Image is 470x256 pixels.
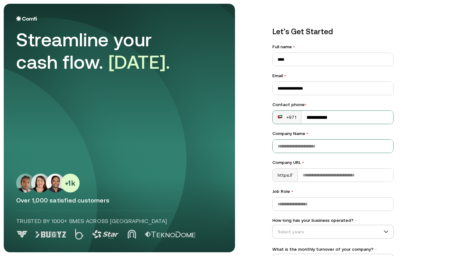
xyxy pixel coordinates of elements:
p: Over 1,000 satisfied customers [16,196,223,204]
span: [DATE]. [108,51,170,73]
label: Company Name [272,130,394,137]
span: • [284,73,286,78]
span: • [302,160,304,165]
div: Streamline your cash flow. [16,29,190,73]
img: Logo 0 [16,231,28,238]
span: • [305,102,306,107]
div: +971 [278,114,296,120]
label: Job Role [272,188,394,195]
label: What is the monthly turnover of your company? [272,246,394,253]
div: https:// [273,169,298,182]
span: • [293,44,295,49]
p: Let’s Get Started [272,26,394,37]
span: • [355,218,357,223]
img: Logo [16,16,37,21]
label: Full name [272,44,394,50]
span: • [306,131,308,136]
p: Trusted by 1000+ SMEs across [GEOGRAPHIC_DATA] [16,217,173,225]
label: How long has your business operated? [272,217,394,224]
img: Logo 3 [92,230,119,239]
img: Logo 1 [35,231,66,238]
label: Email [272,72,394,79]
div: Contact phone [272,101,394,108]
span: • [375,247,377,252]
label: Company URL [272,159,394,166]
img: Logo 5 [145,231,196,238]
img: Logo 2 [75,229,84,240]
img: Logo 4 [127,230,136,239]
span: • [291,189,293,194]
